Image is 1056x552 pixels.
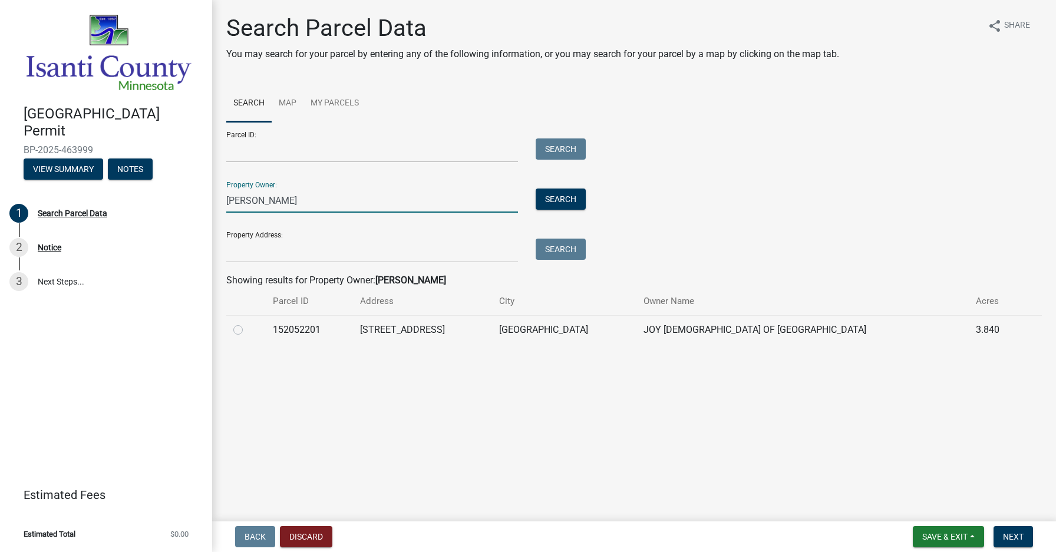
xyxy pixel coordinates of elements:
[235,526,275,547] button: Back
[636,315,969,344] td: JOY [DEMOGRAPHIC_DATA] OF [GEOGRAPHIC_DATA]
[9,204,28,223] div: 1
[636,287,969,315] th: Owner Name
[226,273,1042,287] div: Showing results for Property Owner:
[994,526,1033,547] button: Next
[978,14,1039,37] button: shareShare
[108,165,153,174] wm-modal-confirm: Notes
[24,158,103,180] button: View Summary
[536,239,586,260] button: Search
[353,315,492,344] td: [STREET_ADDRESS]
[353,287,492,315] th: Address
[988,19,1002,33] i: share
[536,189,586,210] button: Search
[226,85,272,123] a: Search
[226,14,839,42] h1: Search Parcel Data
[272,85,303,123] a: Map
[266,287,352,315] th: Parcel ID
[170,530,189,538] span: $0.00
[492,287,637,315] th: City
[9,272,28,291] div: 3
[38,209,107,217] div: Search Parcel Data
[9,483,193,507] a: Estimated Fees
[913,526,984,547] button: Save & Exit
[24,105,203,140] h4: [GEOGRAPHIC_DATA] Permit
[303,85,366,123] a: My Parcels
[492,315,637,344] td: [GEOGRAPHIC_DATA]
[24,144,189,156] span: BP-2025-463999
[226,47,839,61] p: You may search for your parcel by entering any of the following information, or you may search fo...
[1003,532,1024,541] span: Next
[922,532,968,541] span: Save & Exit
[24,12,193,93] img: Isanti County, Minnesota
[280,526,332,547] button: Discard
[245,532,266,541] span: Back
[24,165,103,174] wm-modal-confirm: Summary
[266,315,352,344] td: 152052201
[1004,19,1030,33] span: Share
[536,138,586,160] button: Search
[108,158,153,180] button: Notes
[38,243,61,252] div: Notice
[24,530,75,538] span: Estimated Total
[375,275,446,286] strong: [PERSON_NAME]
[969,287,1022,315] th: Acres
[9,238,28,257] div: 2
[969,315,1022,344] td: 3.840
